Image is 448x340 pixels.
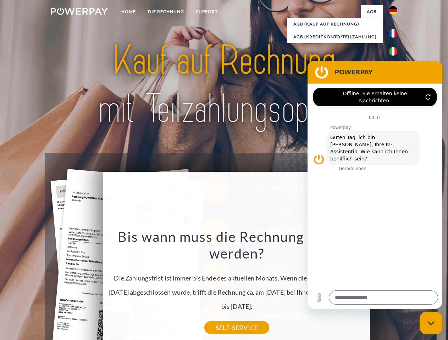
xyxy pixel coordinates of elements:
a: Home [115,5,142,18]
a: SELF-SERVICE [204,321,269,334]
a: AGB (Kauf auf Rechnung) [287,18,383,30]
div: Die Zahlungsfrist ist immer bis Ende des aktuellen Monats. Wenn die Bestellung z.B. am [DATE] abg... [107,228,366,328]
img: fr [389,29,397,38]
iframe: Schaltfläche zum Öffnen des Messaging-Fensters; Konversation läuft [420,312,442,334]
img: de [389,6,397,15]
a: DIE RECHNUNG [142,5,190,18]
a: agb [361,5,383,18]
img: logo-powerpay-white.svg [51,8,108,15]
img: title-powerpay_de.svg [68,34,380,136]
img: it [389,47,397,56]
iframe: Messaging-Fenster [308,61,442,309]
a: SUPPORT [190,5,224,18]
h3: Bis wann muss die Rechnung bezahlt werden? [107,228,366,262]
a: AGB (Kreditkonto/Teilzahlung) [287,30,383,43]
